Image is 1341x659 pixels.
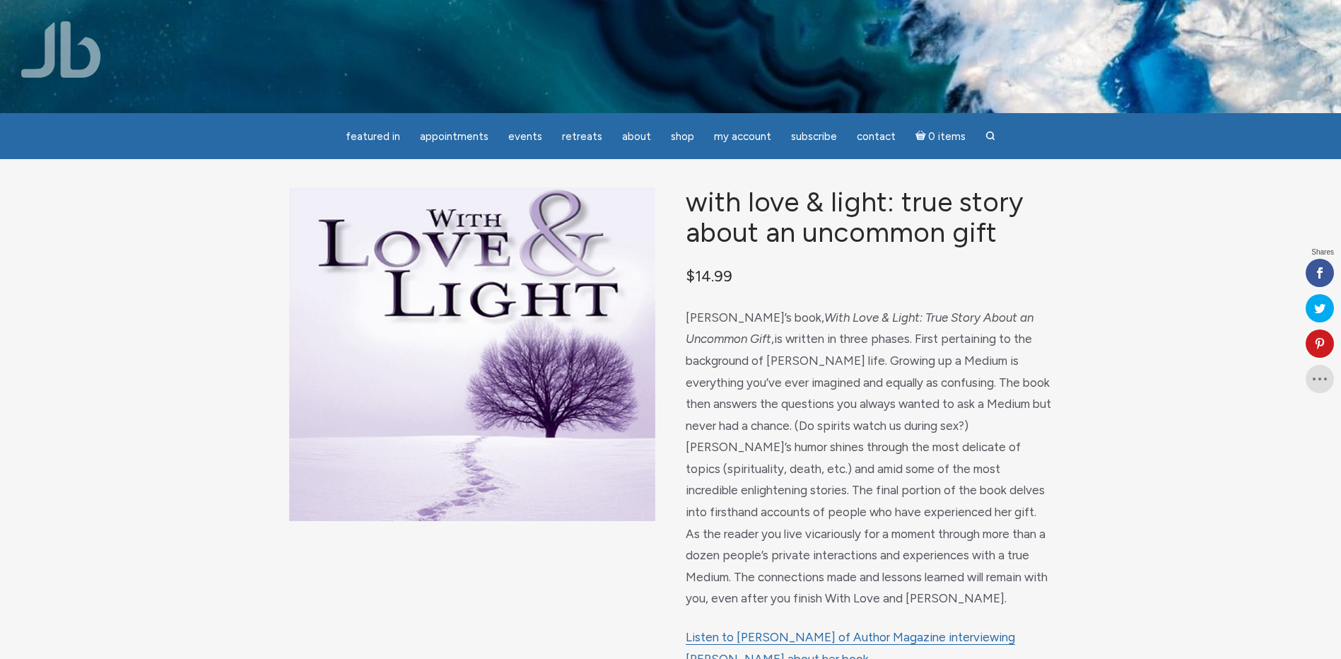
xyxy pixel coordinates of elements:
[686,310,1033,346] em: With Love & Light: True Story About an Uncommon Gift
[915,130,929,143] i: Cart
[848,123,904,151] a: Contact
[705,123,780,151] a: My Account
[686,267,732,285] bdi: 14.99
[907,122,975,151] a: Cart0 items
[337,123,409,151] a: featured in
[928,132,966,142] span: 0 items
[857,130,896,143] span: Contact
[662,123,703,151] a: Shop
[686,187,1052,248] h1: With Love & Light: True Story About an Uncommon Gift
[771,332,774,346] span: ,
[783,123,845,151] a: Subscribe
[411,123,497,151] a: Appointments
[420,130,488,143] span: Appointments
[21,21,101,78] img: Jamie Butler. The Everyday Medium
[614,123,660,151] a: About
[508,130,542,143] span: Events
[671,130,694,143] span: Shop
[686,310,824,325] span: [PERSON_NAME]’s book,
[714,130,771,143] span: My Account
[562,130,602,143] span: Retreats
[346,130,400,143] span: featured in
[686,307,1052,610] p: is written in three phases. First pertaining to the background of [PERSON_NAME] life. Growing up ...
[1311,249,1334,256] span: Shares
[622,130,651,143] span: About
[791,130,837,143] span: Subscribe
[500,123,551,151] a: Events
[686,267,695,285] span: $
[289,187,655,521] img: With Love & Light: True Story About an Uncommon Gift
[554,123,611,151] a: Retreats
